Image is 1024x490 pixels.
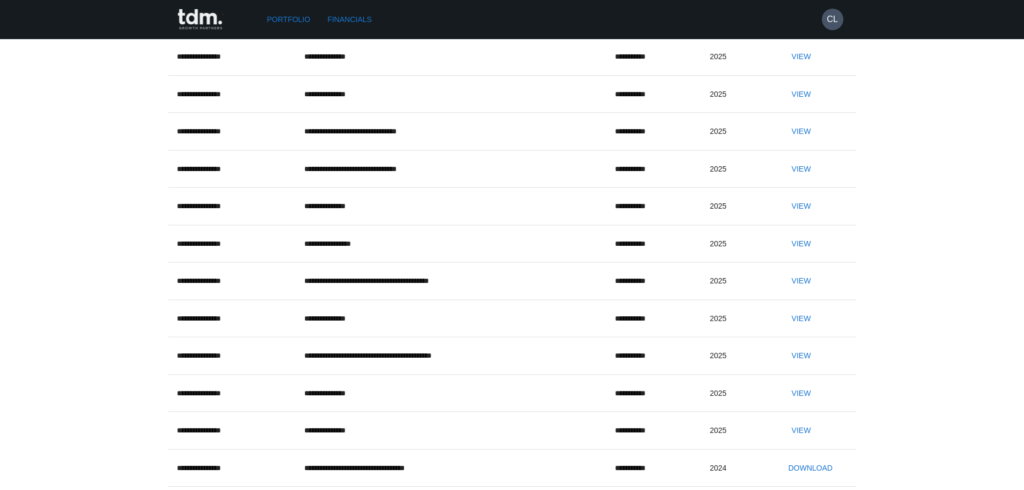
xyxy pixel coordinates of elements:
td: 2025 [701,113,776,151]
button: View [784,309,818,329]
button: View [784,196,818,216]
button: View [784,122,818,141]
td: 2025 [701,38,776,76]
button: View [784,159,818,179]
a: Portfolio [263,10,315,30]
button: CL [822,9,843,30]
button: Download [784,458,836,478]
td: 2025 [701,374,776,412]
a: Financials [323,10,376,30]
td: 2025 [701,300,776,337]
td: 2025 [701,75,776,113]
button: View [784,84,818,104]
h6: CL [827,13,837,26]
button: View [784,47,818,67]
td: 2024 [701,449,776,487]
button: View [784,234,818,254]
button: View [784,421,818,441]
td: 2025 [701,225,776,262]
button: View [784,271,818,291]
td: 2025 [701,150,776,188]
td: 2025 [701,337,776,375]
button: View [784,346,818,366]
td: 2025 [701,188,776,225]
td: 2025 [701,412,776,450]
td: 2025 [701,262,776,300]
button: View [784,384,818,403]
